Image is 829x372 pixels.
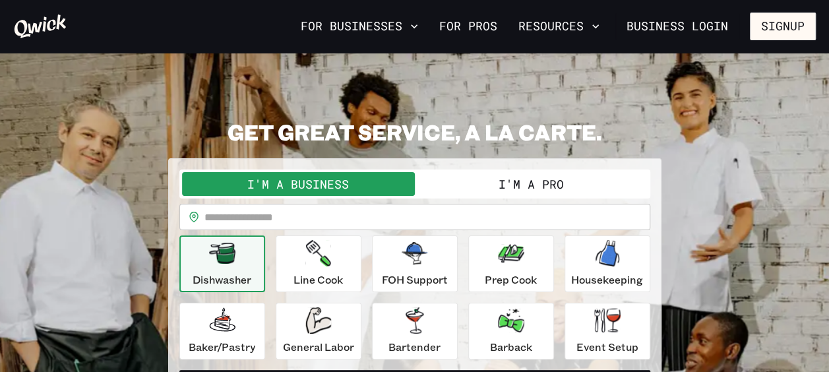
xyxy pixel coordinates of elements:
button: For Businesses [295,15,423,38]
button: Signup [750,13,816,40]
button: FOH Support [372,235,458,292]
button: General Labor [276,303,361,359]
button: Line Cook [276,235,361,292]
button: Dishwasher [179,235,265,292]
button: I'm a Business [182,172,415,196]
p: FOH Support [382,272,448,288]
button: Event Setup [565,303,650,359]
button: Bartender [372,303,458,359]
p: Barback [490,339,532,355]
p: Event Setup [576,339,638,355]
p: Bartender [388,339,441,355]
p: Prep Cook [485,272,537,288]
button: Resources [513,15,605,38]
button: I'm a Pro [415,172,648,196]
h2: GET GREAT SERVICE, A LA CARTE. [168,119,661,145]
p: Line Cook [293,272,343,288]
p: Baker/Pastry [189,339,255,355]
a: For Pros [434,15,503,38]
p: General Labor [283,339,354,355]
button: Barback [468,303,554,359]
button: Baker/Pastry [179,303,265,359]
button: Housekeeping [565,235,650,292]
p: Dishwasher [193,272,251,288]
p: Housekeeping [571,272,643,288]
button: Prep Cook [468,235,554,292]
a: Business Login [615,13,739,40]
